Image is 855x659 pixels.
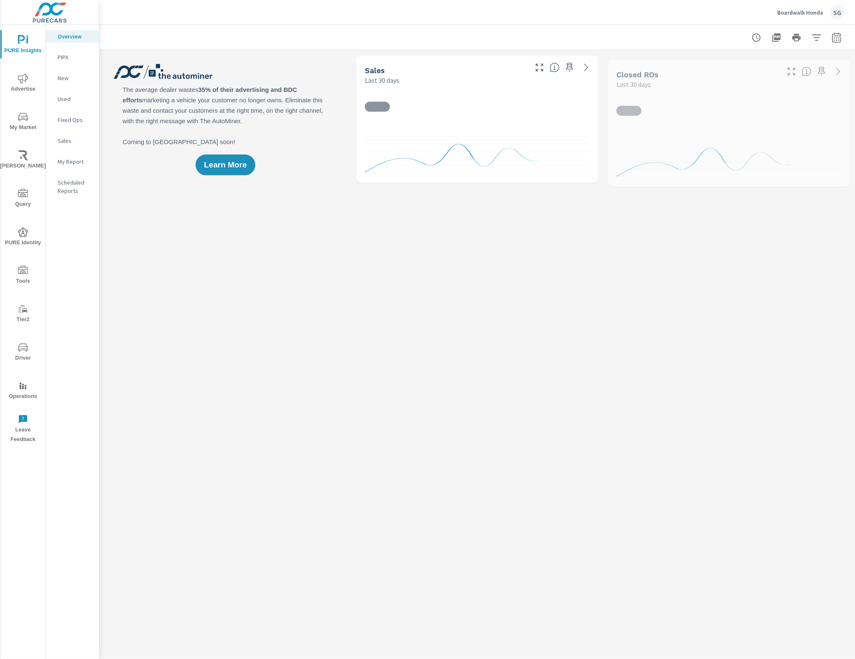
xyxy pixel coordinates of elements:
div: nav menu [0,25,46,448]
p: Sales [58,137,92,145]
div: PIPA [46,51,99,63]
p: Last 30 days [616,79,651,89]
span: Save this to your personalized report [563,61,576,74]
span: Tier2 [3,304,43,324]
div: SG [830,5,845,20]
button: Learn More [196,155,255,175]
span: PURE Insights [3,35,43,56]
p: New [58,74,92,82]
p: My Report [58,157,92,166]
button: Print Report [788,29,805,46]
button: Apply Filters [808,29,825,46]
span: Number of vehicles sold by the dealership over the selected date range. [Source: This data is sou... [550,62,560,72]
p: Fixed Ops [58,116,92,124]
button: Select Date Range [828,29,845,46]
span: Tools [3,266,43,286]
div: My Report [46,155,99,168]
span: Number of Repair Orders Closed by the selected dealership group over the selected time range. [So... [802,66,812,76]
button: "Export Report to PDF" [768,29,785,46]
span: Learn More [204,161,247,169]
div: New [46,72,99,84]
button: Make Fullscreen [785,65,798,78]
span: Save this to your personalized report [815,65,828,78]
span: Driver [3,342,43,363]
a: See more details in report [832,65,845,78]
div: Used [46,93,99,105]
span: My Market [3,112,43,132]
a: See more details in report [580,61,593,74]
p: Last 30 days [365,75,399,85]
div: Sales [46,134,99,147]
span: Advertise [3,74,43,94]
h5: Closed ROs [616,70,659,79]
p: Boardwalk Honda [777,9,823,16]
p: Scheduled Reports [58,178,92,195]
p: Used [58,95,92,103]
span: PURE Identity [3,227,43,248]
p: PIPA [58,53,92,61]
span: Query [3,189,43,209]
span: [PERSON_NAME] [3,150,43,171]
button: Make Fullscreen [533,61,546,74]
div: Overview [46,30,99,43]
div: Scheduled Reports [46,176,99,197]
p: Overview [58,32,92,41]
h5: Sales [365,66,385,75]
span: Leave Feedback [3,414,43,444]
span: Operations [3,381,43,401]
div: Fixed Ops [46,114,99,126]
